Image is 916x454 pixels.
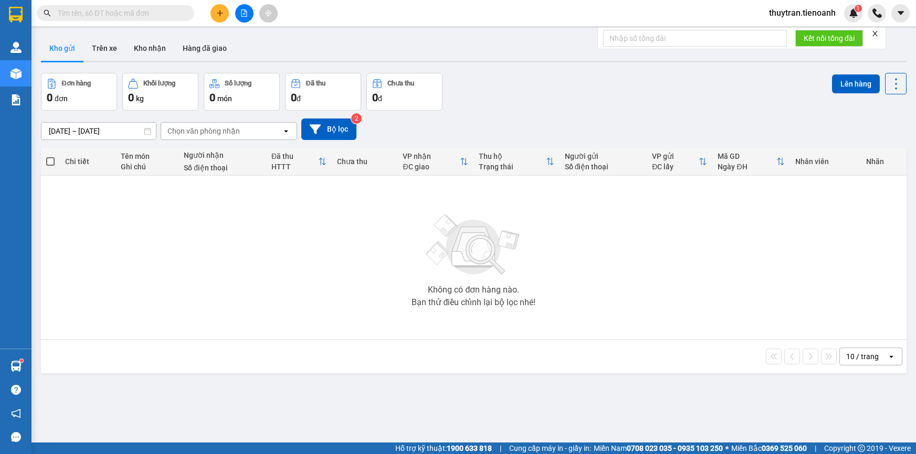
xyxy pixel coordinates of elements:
[55,94,68,103] span: đơn
[718,163,776,171] div: Ngày ĐH
[217,94,232,103] span: món
[846,351,879,362] div: 10 / trang
[62,80,91,87] div: Đơn hàng
[44,9,51,17] span: search
[11,385,21,395] span: question-circle
[397,148,473,176] th: Toggle SortBy
[718,152,776,160] div: Mã GD
[855,5,862,12] sup: 1
[184,151,261,159] div: Người nhận
[128,91,134,104] span: 0
[337,157,392,166] div: Chưa thu
[11,408,21,418] span: notification
[301,118,356,140] button: Bộ lọc
[795,157,856,166] div: Nhân viên
[403,163,459,171] div: ĐC giao
[225,80,251,87] div: Số lượng
[282,127,290,135] svg: open
[47,91,52,104] span: 0
[627,444,723,452] strong: 0708 023 035 - 0935 103 250
[125,36,174,61] button: Kho nhận
[565,152,642,160] div: Người gửi
[378,94,382,103] span: đ
[866,157,901,166] div: Nhãn
[804,33,855,44] span: Kết nối tổng đài
[887,352,896,361] svg: open
[58,7,182,19] input: Tìm tên, số ĐT hoặc mã đơn
[235,4,254,23] button: file-add
[849,8,858,18] img: icon-new-feature
[412,298,535,307] div: Bạn thử điều chỉnh lại bộ lọc nhé!
[421,208,526,282] img: svg+xml;base64,PHN2ZyBjbGFzcz0ibGlzdC1wbHVnX19zdmciIHhtbG5zPSJodHRwOi8vd3d3LnczLm9yZy8yMDAwL3N2Zy...
[20,359,23,362] sup: 1
[395,442,492,454] span: Hỗ trợ kỹ thuật:
[11,432,21,442] span: message
[10,361,22,372] img: warehouse-icon
[509,442,591,454] span: Cung cấp máy in - giấy in:
[428,286,519,294] div: Không có đơn hàng nào.
[565,163,642,171] div: Số điện thoại
[403,152,459,160] div: VP nhận
[712,148,790,176] th: Toggle SortBy
[240,9,248,17] span: file-add
[815,442,816,454] span: |
[306,80,325,87] div: Đã thu
[10,42,22,53] img: warehouse-icon
[351,113,362,124] sup: 2
[122,73,198,111] button: Khối lượng0kg
[167,126,240,136] div: Chọn văn phòng nhận
[387,80,414,87] div: Chưa thu
[479,163,546,171] div: Trạng thái
[871,30,879,37] span: close
[858,445,865,452] span: copyright
[603,30,787,47] input: Nhập số tổng đài
[725,446,729,450] span: ⚪️
[594,442,723,454] span: Miền Nam
[366,73,443,111] button: Chưa thu0đ
[271,163,318,171] div: HTTT
[10,94,22,105] img: solution-icon
[896,8,906,18] span: caret-down
[184,164,261,172] div: Số điện thoại
[447,444,492,452] strong: 1900 633 818
[136,94,144,103] span: kg
[41,123,156,139] input: Select a date range.
[9,7,23,23] img: logo-vxr
[216,9,224,17] span: plus
[204,73,280,111] button: Số lượng0món
[297,94,301,103] span: đ
[83,36,125,61] button: Trên xe
[41,36,83,61] button: Kho gửi
[271,152,318,160] div: Đã thu
[872,8,882,18] img: phone-icon
[731,442,807,454] span: Miền Bắc
[10,68,22,79] img: warehouse-icon
[473,148,560,176] th: Toggle SortBy
[479,152,546,160] div: Thu hộ
[121,163,173,171] div: Ghi chú
[210,4,229,23] button: plus
[143,80,175,87] div: Khối lượng
[856,5,860,12] span: 1
[121,152,173,160] div: Tên món
[259,4,278,23] button: aim
[832,74,880,93] button: Lên hàng
[647,148,712,176] th: Toggle SortBy
[795,30,863,47] button: Kết nối tổng đài
[65,157,110,166] div: Chi tiết
[265,9,272,17] span: aim
[372,91,378,104] span: 0
[500,442,501,454] span: |
[891,4,910,23] button: caret-down
[174,36,235,61] button: Hàng đã giao
[285,73,361,111] button: Đã thu0đ
[761,6,844,19] span: thuytran.tienoanh
[762,444,807,452] strong: 0369 525 060
[41,73,117,111] button: Đơn hàng0đơn
[291,91,297,104] span: 0
[652,152,699,160] div: VP gửi
[266,148,332,176] th: Toggle SortBy
[209,91,215,104] span: 0
[652,163,699,171] div: ĐC lấy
